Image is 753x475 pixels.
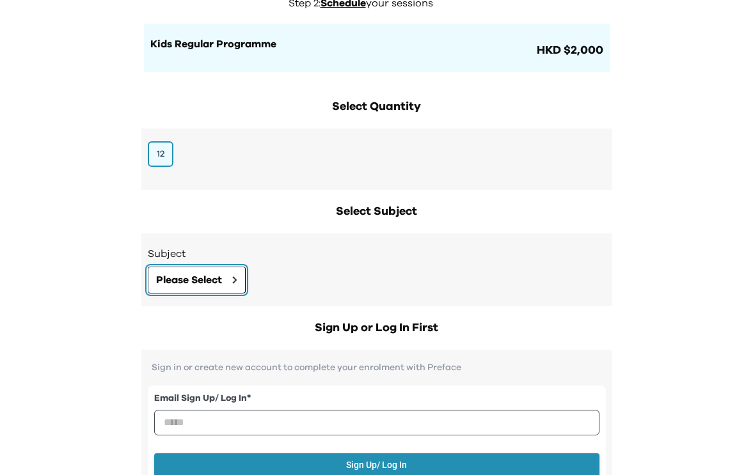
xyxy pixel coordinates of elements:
[148,362,606,373] p: Sign in or create new account to complete your enrolment with Preface
[154,392,599,405] label: Email Sign Up/ Log In *
[150,36,534,52] h1: Kids Regular Programme
[156,272,222,288] span: Please Select
[148,246,606,261] h3: Subject
[148,267,246,293] button: Please Select
[534,42,603,59] span: HKD $2,000
[141,203,612,221] h2: Select Subject
[141,319,612,337] h2: Sign Up or Log In First
[141,98,612,116] h2: Select Quantity
[148,141,173,167] button: 12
